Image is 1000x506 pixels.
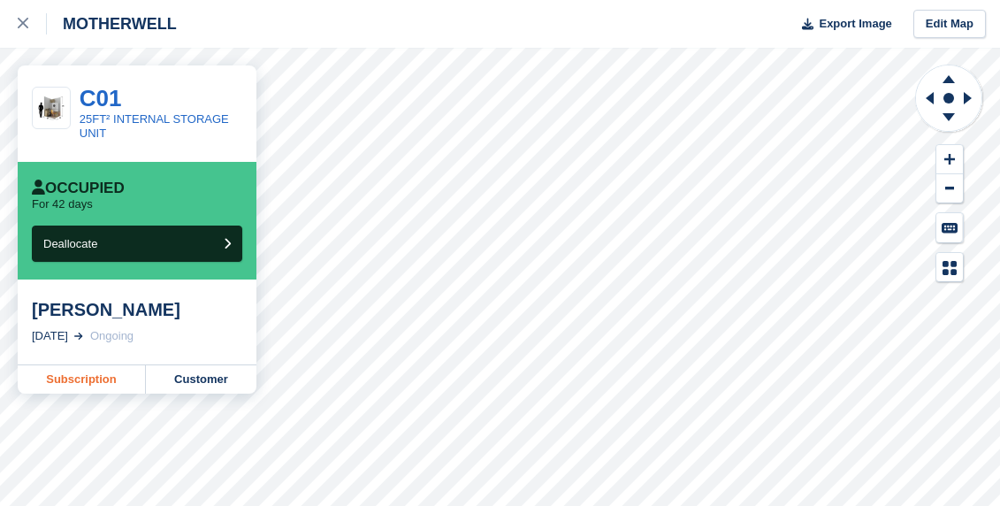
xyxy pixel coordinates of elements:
a: C01 [80,85,122,111]
span: Export Image [819,15,891,33]
img: 25-sqft-unit.jpg [33,94,70,121]
a: Subscription [18,365,146,394]
img: arrow-right-light-icn-cde0832a797a2874e46488d9cf13f60e5c3a73dbe684e267c42b8395dfbc2abf.svg [74,333,83,340]
button: Zoom In [936,145,963,174]
button: Map Legend [936,253,963,282]
div: MOTHERWELL [47,13,177,34]
button: Keyboard Shortcuts [936,213,963,242]
div: Occupied [32,180,125,197]
div: [DATE] [32,327,68,345]
a: Customer [146,365,256,394]
button: Zoom Out [936,174,963,203]
button: Deallocate [32,226,242,262]
a: 25FT² INTERNAL STORAGE UNIT [80,112,229,140]
div: Ongoing [90,327,134,345]
div: [PERSON_NAME] [32,299,242,320]
button: Export Image [791,10,892,39]
a: Edit Map [913,10,986,39]
p: For 42 days [32,197,93,211]
span: Deallocate [43,237,97,250]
